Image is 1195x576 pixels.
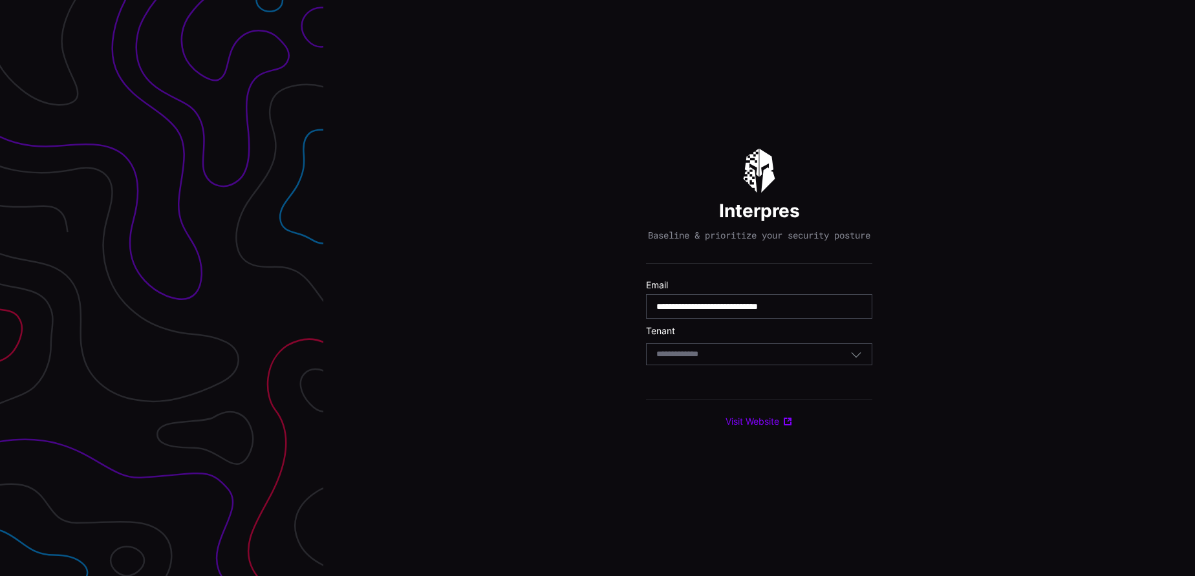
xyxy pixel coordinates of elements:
[648,229,870,241] p: Baseline & prioritize your security posture
[719,199,800,222] h1: Interpres
[646,279,872,291] label: Email
[726,416,793,427] a: Visit Website
[646,325,872,337] label: Tenant
[850,348,862,360] button: Toggle options menu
